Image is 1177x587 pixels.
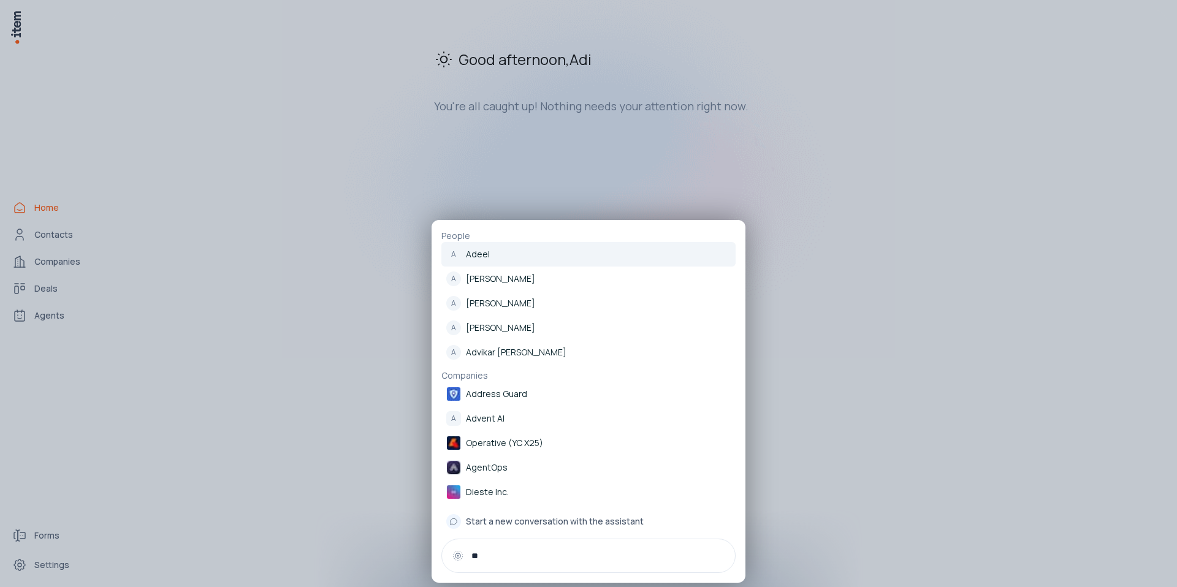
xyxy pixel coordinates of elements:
p: Advikar [PERSON_NAME] [466,346,566,358]
div: A [446,345,461,360]
p: [PERSON_NAME] [466,273,535,285]
p: Operative (YC X25) [466,437,543,449]
button: Start a new conversation with the assistant [441,509,736,534]
a: AAdvent AI [441,406,736,431]
p: [PERSON_NAME] [466,297,535,309]
div: A [446,271,461,286]
p: Dieste Inc. [466,486,509,498]
p: AgentOps [466,461,508,474]
img: Dieste Inc. [446,485,461,499]
a: AAdeel [441,242,736,267]
img: Operative (YC X25) [446,436,461,450]
a: A[PERSON_NAME] [441,291,736,316]
p: Adeel [466,248,490,260]
div: PeopleAAdeelA[PERSON_NAME]A[PERSON_NAME]A[PERSON_NAME]AAdvikar [PERSON_NAME]CompaniesAddress Guar... [432,220,745,583]
img: AgentOps [446,460,461,475]
p: Advent AI [466,412,505,425]
div: A [446,411,461,426]
a: AgentOps [441,455,736,480]
img: Address Guard [446,387,461,401]
a: A[PERSON_NAME] [441,316,736,340]
a: A[PERSON_NAME] [441,267,736,291]
div: A [446,247,461,262]
a: Operative (YC X25) [441,431,736,455]
div: A [446,296,461,311]
span: Start a new conversation with the assistant [466,515,644,528]
p: People [441,230,736,242]
p: [PERSON_NAME] [466,322,535,334]
a: AAdvikar [PERSON_NAME] [441,340,736,365]
a: Address Guard [441,382,736,406]
p: Address Guard [466,388,527,400]
p: Companies [441,369,736,382]
div: A [446,320,461,335]
a: Dieste Inc. [441,480,736,504]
